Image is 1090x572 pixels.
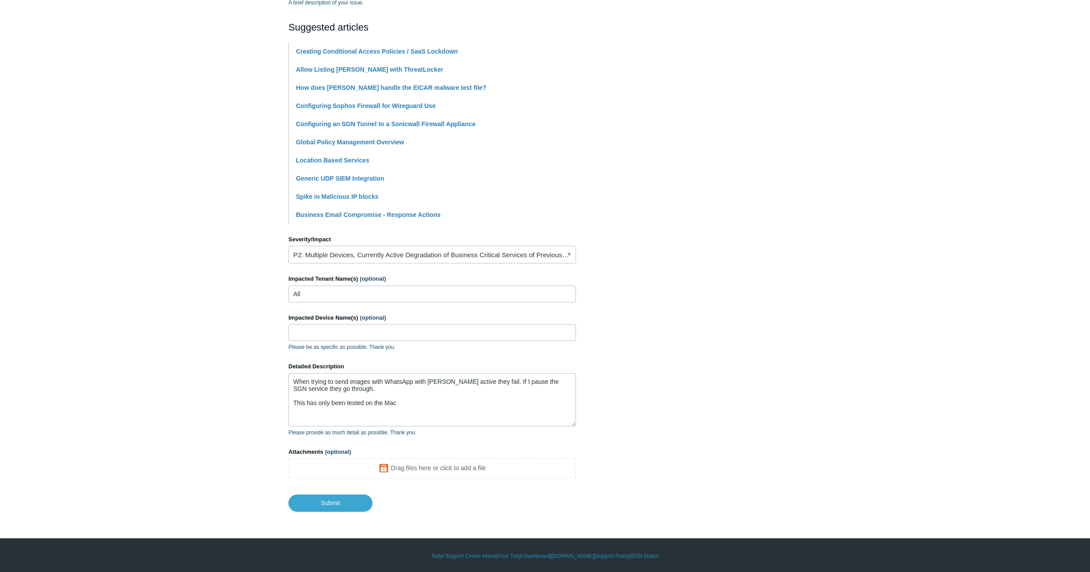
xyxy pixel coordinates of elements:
[296,139,404,146] a: Global Policy Management Overview
[288,343,576,351] p: Please be as specific as possible. Thank you.
[296,175,384,182] a: Generic UDP SIEM Integration
[431,552,497,560] a: Todyl Support Center Home
[288,448,576,456] label: Attachments
[288,495,372,511] input: Submit
[288,552,802,560] div: | | | |
[360,275,386,282] span: (optional)
[296,84,486,91] a: How does [PERSON_NAME] handle the EICAR malware test file?
[595,552,629,560] a: Support Policy
[296,193,378,200] a: Spike in Malicious IP blocks
[288,429,576,437] p: Please provide as much detail as possible. Thank you.
[288,235,576,244] label: Severity/Impact
[296,157,369,164] a: Location Based Services
[498,552,550,560] a: Your Todyl Dashboard
[360,314,386,321] span: (optional)
[296,102,436,109] a: Configuring Sophos Firewall for Wireguard Use
[288,20,576,35] h2: Suggested articles
[325,448,351,455] span: (optional)
[296,120,476,128] a: Configuring an SGN Tunnel to a Sonicwall Firewall Appliance
[296,66,443,73] a: Allow Listing [PERSON_NAME] with ThreatLocker
[288,274,576,283] label: Impacted Tenant Name(s)
[288,246,576,263] a: P2: Multiple Devices, Currently Active Degradation of Business Critical Services of Previously Wo...
[631,552,659,560] a: SGN Status
[551,552,594,560] a: [DOMAIN_NAME]
[296,48,458,55] a: Creating Conditional Access Policies / SaaS Lockdown
[288,362,576,371] label: Detailed Description
[296,211,441,218] a: Business Email Compromise - Response Actions
[288,313,576,322] label: Impacted Device Name(s)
